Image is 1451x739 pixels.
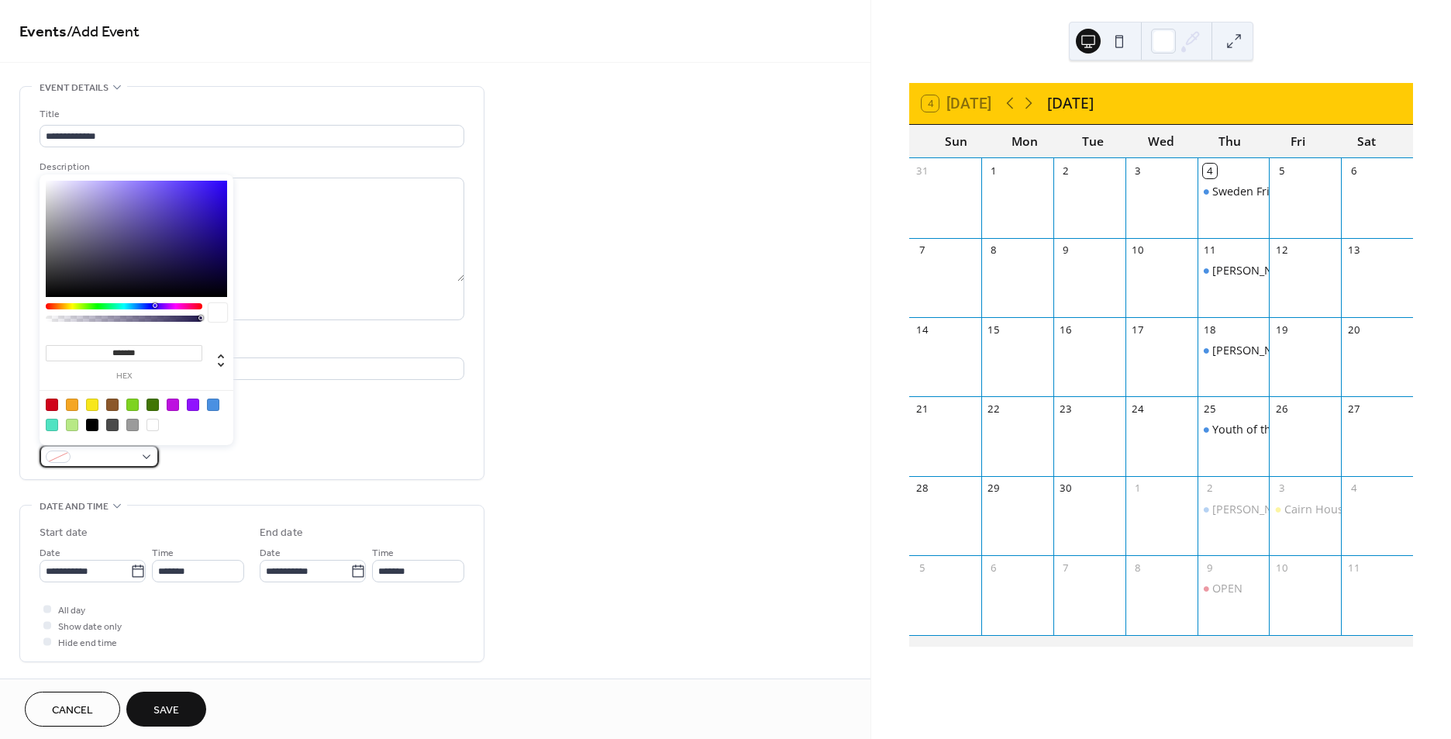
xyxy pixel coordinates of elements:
div: [PERSON_NAME] [1212,263,1300,278]
div: 27 [1346,402,1360,416]
label: hex [46,372,202,381]
div: Erin Sullivan-UW Stout Athletic Director [1198,502,1270,517]
div: #BD10E0 [167,399,179,411]
div: 11 [1203,243,1217,257]
div: #F8E71C [86,399,98,411]
div: 28 [915,482,929,496]
span: All day [58,603,85,619]
div: 16 [1059,323,1073,337]
div: #4A90E2 [207,399,219,411]
div: 4 [1203,164,1217,178]
div: Joe Zydowsky [1198,263,1270,278]
span: Show date only [58,619,122,635]
div: Description [40,159,461,175]
div: #9B9B9B [126,419,139,431]
div: #50E3C2 [46,419,58,431]
div: [PERSON_NAME]-District Governor [1212,343,1394,358]
span: Time [152,545,174,561]
div: Cairn House Meal [1269,502,1341,517]
div: Sun [922,125,990,158]
div: Wed [1127,125,1195,158]
div: 8 [987,243,1001,257]
div: #D0021B [46,399,58,411]
div: 7 [915,243,929,257]
div: 30 [1059,482,1073,496]
div: 1 [987,164,1001,178]
div: 5 [915,561,929,575]
div: 17 [1131,323,1145,337]
div: Sweden Friendship Exchange/New Member Induction [1198,184,1270,199]
div: #4A4A4A [106,419,119,431]
a: Events [19,17,67,47]
div: 7 [1059,561,1073,575]
div: #7ED321 [126,399,139,411]
div: Youth of the Month and Board Meeting [1198,422,1270,437]
div: 10 [1275,561,1289,575]
button: Cancel [25,692,120,727]
div: Fri [1263,125,1332,158]
div: 3 [1131,164,1145,178]
div: Mon [990,125,1058,158]
button: Save [126,692,206,727]
div: #9013FE [187,399,199,411]
div: #B8E986 [66,419,78,431]
div: 11 [1346,561,1360,575]
div: 24 [1131,402,1145,416]
div: 29 [987,482,1001,496]
div: #000000 [86,419,98,431]
div: Tue [1059,125,1127,158]
div: 2 [1203,482,1217,496]
div: #417505 [146,399,159,411]
div: Location [40,339,461,355]
span: / Add Event [67,17,140,47]
div: Start date [40,525,88,541]
div: Title [40,106,461,123]
div: 3 [1275,482,1289,496]
div: 4 [1346,482,1360,496]
div: End date [260,525,303,541]
div: Cairn House Meal [1284,502,1378,517]
div: 31 [915,164,929,178]
div: 5 [1275,164,1289,178]
span: Date and time [40,499,109,515]
div: 10 [1131,243,1145,257]
div: 2 [1059,164,1073,178]
div: 6 [1346,164,1360,178]
span: Hide end time [58,635,117,651]
div: 23 [1059,402,1073,416]
div: 18 [1203,323,1217,337]
div: 21 [915,402,929,416]
div: 12 [1275,243,1289,257]
div: 14 [915,323,929,337]
div: Youth of the Month and Board Meeting [1212,422,1419,437]
div: Thu [1195,125,1263,158]
div: 6 [987,561,1001,575]
div: 26 [1275,402,1289,416]
div: Sat [1332,125,1401,158]
div: 1 [1131,482,1145,496]
div: #8B572A [106,399,119,411]
span: Cancel [52,703,93,719]
div: [DATE] [1047,92,1094,115]
div: 19 [1275,323,1289,337]
div: OPEN [1212,581,1242,596]
div: 15 [987,323,1001,337]
div: OPEN [1198,581,1270,596]
div: Michael Kloss-District Governor [1198,343,1270,358]
div: 25 [1203,402,1217,416]
div: 9 [1203,561,1217,575]
span: Event details [40,80,109,96]
span: Time [372,545,394,561]
span: Date [40,545,60,561]
div: 13 [1346,243,1360,257]
span: Save [153,703,179,719]
div: 8 [1131,561,1145,575]
div: #F5A623 [66,399,78,411]
span: Date [260,545,281,561]
div: #FFFFFF [146,419,159,431]
div: 9 [1059,243,1073,257]
div: 22 [987,402,1001,416]
div: 20 [1346,323,1360,337]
